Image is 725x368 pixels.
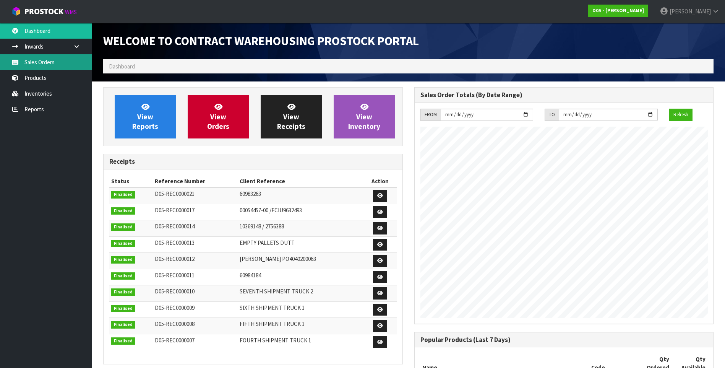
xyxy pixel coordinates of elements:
[65,8,77,16] small: WMS
[111,207,135,215] span: Finalised
[240,207,302,214] span: 00054457-00 /FCIU9632493
[240,239,295,246] span: EMPTY PALLETS DUTT
[155,207,195,214] span: D05-REC0000017
[240,223,284,230] span: 10369148 / 2756388
[155,272,195,279] span: D05-REC0000011
[420,336,708,344] h3: Popular Products (Last 7 Days)
[261,95,322,138] a: ViewReceipts
[240,320,305,327] span: FIFTH SHIPMENT TRUCK 1
[155,320,195,327] span: D05-REC0000008
[111,305,135,313] span: Finalised
[11,7,21,16] img: cube-alt.png
[420,109,441,121] div: FROM
[277,102,305,131] span: View Receipts
[111,240,135,248] span: Finalised
[109,175,153,187] th: Status
[111,321,135,329] span: Finalised
[545,109,559,121] div: TO
[240,337,311,344] span: FOURTH SHIPMENT TRUCK 1
[363,175,396,187] th: Action
[669,109,693,121] button: Refresh
[240,190,261,197] span: 60983263
[111,256,135,264] span: Finalised
[155,304,195,311] span: D05-REC0000009
[348,102,380,131] span: View Inventory
[592,7,644,14] strong: D05 - [PERSON_NAME]
[334,95,395,138] a: ViewInventory
[240,288,313,295] span: SEVENTH SHIPMENT TRUCK 2
[420,91,708,99] h3: Sales Order Totals (By Date Range)
[153,175,238,187] th: Reference Number
[155,255,195,262] span: D05-REC0000012
[111,272,135,280] span: Finalised
[240,272,261,279] span: 60984184
[111,337,135,345] span: Finalised
[155,288,195,295] span: D05-REC0000010
[115,95,176,138] a: ViewReports
[238,175,363,187] th: Client Reference
[24,7,63,16] span: ProStock
[240,255,316,262] span: [PERSON_NAME] PO4040200063
[670,8,711,15] span: [PERSON_NAME]
[240,304,305,311] span: SIXTH SHIPMENT TRUCK 1
[132,102,158,131] span: View Reports
[109,63,135,70] span: Dashboard
[188,95,249,138] a: ViewOrders
[109,158,397,165] h3: Receipts
[155,239,195,246] span: D05-REC0000013
[111,288,135,296] span: Finalised
[155,223,195,230] span: D05-REC0000014
[207,102,229,131] span: View Orders
[103,33,419,49] span: Welcome to Contract Warehousing ProStock Portal
[111,223,135,231] span: Finalised
[111,191,135,199] span: Finalised
[155,337,195,344] span: D05-REC0000007
[155,190,195,197] span: D05-REC0000021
